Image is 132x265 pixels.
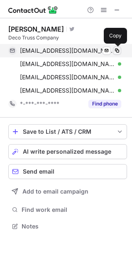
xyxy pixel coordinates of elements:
[23,168,54,175] span: Send email
[8,124,127,139] button: save-profile-one-click
[20,60,115,68] span: [EMAIL_ADDRESS][DOMAIN_NAME]
[20,47,115,54] span: [EMAIL_ADDRESS][DOMAIN_NAME]
[8,25,64,33] div: [PERSON_NAME]
[8,204,127,216] button: Find work email
[8,164,127,179] button: Send email
[8,34,127,42] div: Deco Truss Company
[8,5,58,15] img: ContactOut v5.3.10
[20,74,115,81] span: [EMAIL_ADDRESS][DOMAIN_NAME]
[22,206,124,213] span: Find work email
[22,188,88,195] span: Add to email campaign
[8,144,127,159] button: AI write personalized message
[20,87,115,94] span: [EMAIL_ADDRESS][DOMAIN_NAME]
[23,148,111,155] span: AI write personalized message
[22,223,124,230] span: Notes
[23,128,112,135] div: Save to List / ATS / CRM
[8,221,127,232] button: Notes
[8,184,127,199] button: Add to email campaign
[88,100,121,108] button: Reveal Button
